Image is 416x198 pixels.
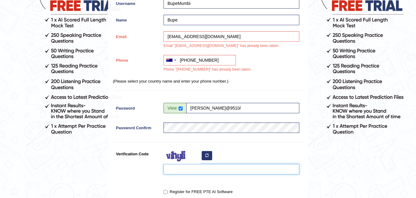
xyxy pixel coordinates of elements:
[113,31,161,40] label: Email
[164,55,178,65] div: Australia: +61
[113,15,161,23] label: Name
[113,149,161,157] label: Verification Code
[113,122,161,131] label: Password Confirm
[179,107,183,111] input: Show/Hide Password
[113,103,161,111] label: Password
[113,78,303,84] p: (Please select your country name and enter your phone number.)
[164,55,236,65] input: +61 412 345 678
[113,55,161,63] label: Phone
[164,189,232,195] label: Register for FREE PTE AI Software
[164,190,168,194] input: Register for FREE PTE AI Software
